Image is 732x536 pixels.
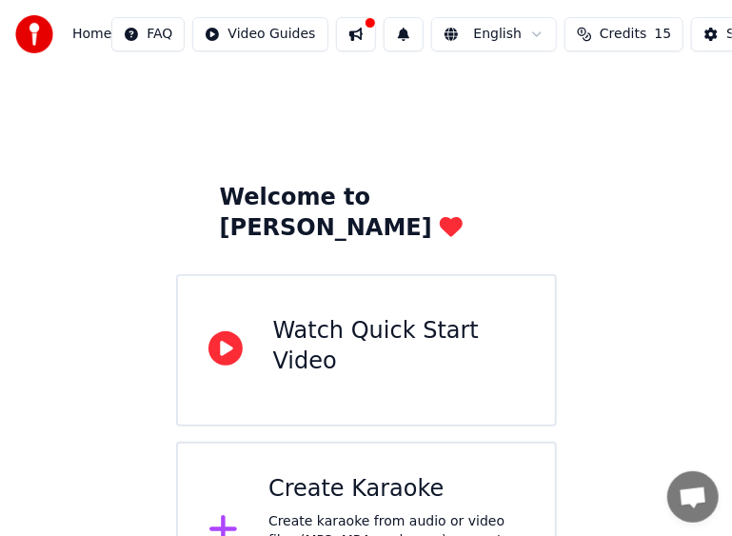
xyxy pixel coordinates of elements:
[15,15,53,53] img: youka
[72,25,111,44] span: Home
[72,25,111,44] nav: breadcrumb
[220,183,513,244] div: Welcome to [PERSON_NAME]
[655,25,672,44] span: 15
[273,316,524,377] div: Watch Quick Start Video
[192,17,327,51] button: Video Guides
[667,471,719,523] div: Open chat
[111,17,185,51] button: FAQ
[600,25,646,44] span: Credits
[268,474,524,505] div: Create Karaoke
[564,17,683,51] button: Credits15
